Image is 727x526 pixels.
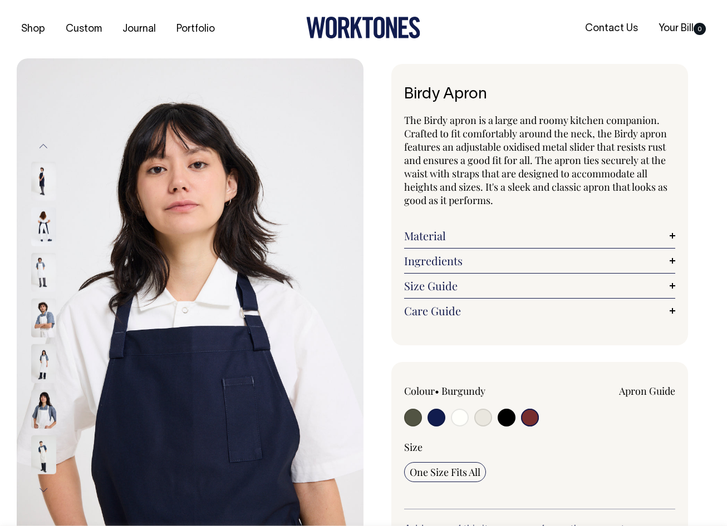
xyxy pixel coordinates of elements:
[694,23,706,35] span: 0
[404,440,675,454] div: Size
[404,279,675,292] a: Size Guide
[31,253,56,292] img: off-white
[31,162,56,201] img: dark-navy
[581,19,642,38] a: Contact Us
[31,435,56,474] img: natural
[404,229,675,242] a: Material
[404,254,675,267] a: Ingredients
[619,384,675,398] a: Apron Guide
[35,478,52,503] button: Next
[404,113,667,207] span: The Birdy apron is a large and roomy kitchen companion. Crafted to fit comfortably around the nec...
[410,465,480,479] span: One Size Fits All
[435,384,439,398] span: •
[17,20,50,38] a: Shop
[118,20,160,38] a: Journal
[31,299,56,338] img: off-white
[404,86,675,103] h1: Birdy Apron
[31,390,56,429] img: off-white
[441,384,485,398] label: Burgundy
[404,304,675,317] a: Care Guide
[61,20,106,38] a: Custom
[31,207,56,246] img: dark-navy
[654,19,710,38] a: Your Bill0
[172,20,219,38] a: Portfolio
[404,384,513,398] div: Colour
[31,344,56,383] img: off-white
[35,133,52,158] button: Previous
[404,462,486,482] input: One Size Fits All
